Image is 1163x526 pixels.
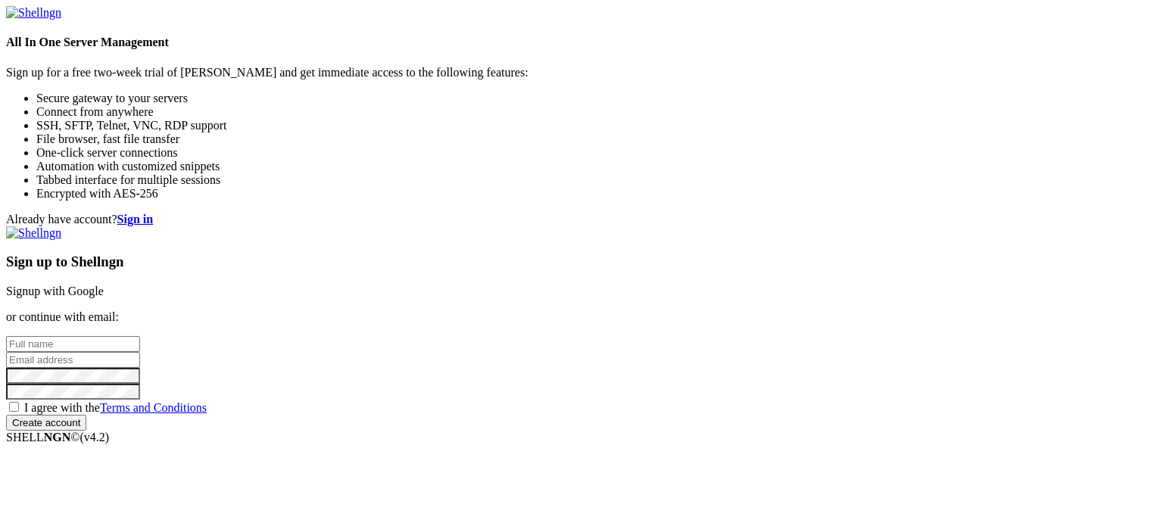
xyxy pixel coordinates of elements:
[36,119,1157,132] li: SSH, SFTP, Telnet, VNC, RDP support
[6,285,104,297] a: Signup with Google
[24,401,207,414] span: I agree with the
[6,310,1157,324] p: or continue with email:
[36,146,1157,160] li: One-click server connections
[9,402,19,412] input: I agree with theTerms and Conditions
[100,401,207,414] a: Terms and Conditions
[6,6,61,20] img: Shellngn
[6,66,1157,79] p: Sign up for a free two-week trial of [PERSON_NAME] and get immediate access to the following feat...
[36,187,1157,201] li: Encrypted with AES-256
[36,173,1157,187] li: Tabbed interface for multiple sessions
[80,431,110,444] span: 4.2.0
[36,105,1157,119] li: Connect from anywhere
[6,336,140,352] input: Full name
[117,213,154,226] a: Sign in
[6,213,1157,226] div: Already have account?
[6,254,1157,270] h3: Sign up to Shellngn
[36,160,1157,173] li: Automation with customized snippets
[36,132,1157,146] li: File browser, fast file transfer
[44,431,71,444] b: NGN
[6,431,109,444] span: SHELL ©
[6,352,140,368] input: Email address
[6,36,1157,49] h4: All In One Server Management
[6,226,61,240] img: Shellngn
[6,415,86,431] input: Create account
[36,92,1157,105] li: Secure gateway to your servers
